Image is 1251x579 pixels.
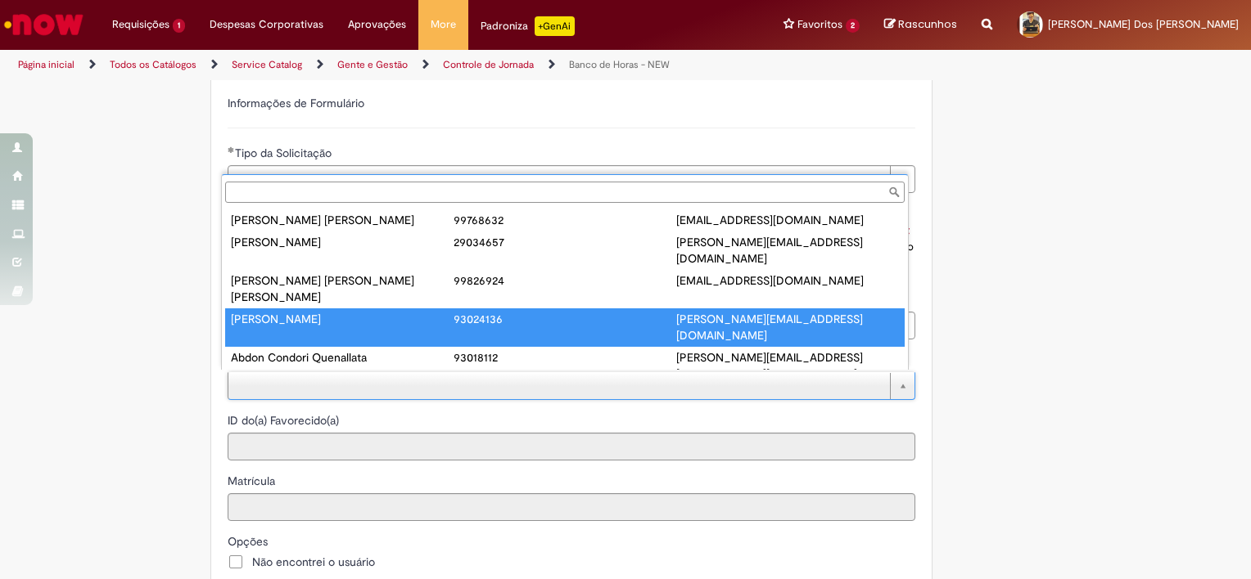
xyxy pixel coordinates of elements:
[676,234,899,267] div: [PERSON_NAME][EMAIL_ADDRESS][DOMAIN_NAME]
[231,349,454,366] div: Abdon Condori Quenallata
[454,212,676,228] div: 99768632
[231,234,454,250] div: [PERSON_NAME]
[676,311,899,343] div: [PERSON_NAME][EMAIL_ADDRESS][DOMAIN_NAME]
[222,206,908,370] ul: Nome do(a) Favorecido(a)
[454,311,676,327] div: 93024136
[454,349,676,366] div: 93018112
[454,234,676,250] div: 29034657
[454,272,676,289] div: 99826924
[231,272,454,305] div: [PERSON_NAME] [PERSON_NAME] [PERSON_NAME]
[676,349,899,382] div: [PERSON_NAME][EMAIL_ADDRESS][PERSON_NAME][DOMAIN_NAME]
[676,272,899,289] div: [EMAIL_ADDRESS][DOMAIN_NAME]
[676,212,899,228] div: [EMAIL_ADDRESS][DOMAIN_NAME]
[231,212,454,228] div: [PERSON_NAME] [PERSON_NAME]
[231,311,454,327] div: [PERSON_NAME]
